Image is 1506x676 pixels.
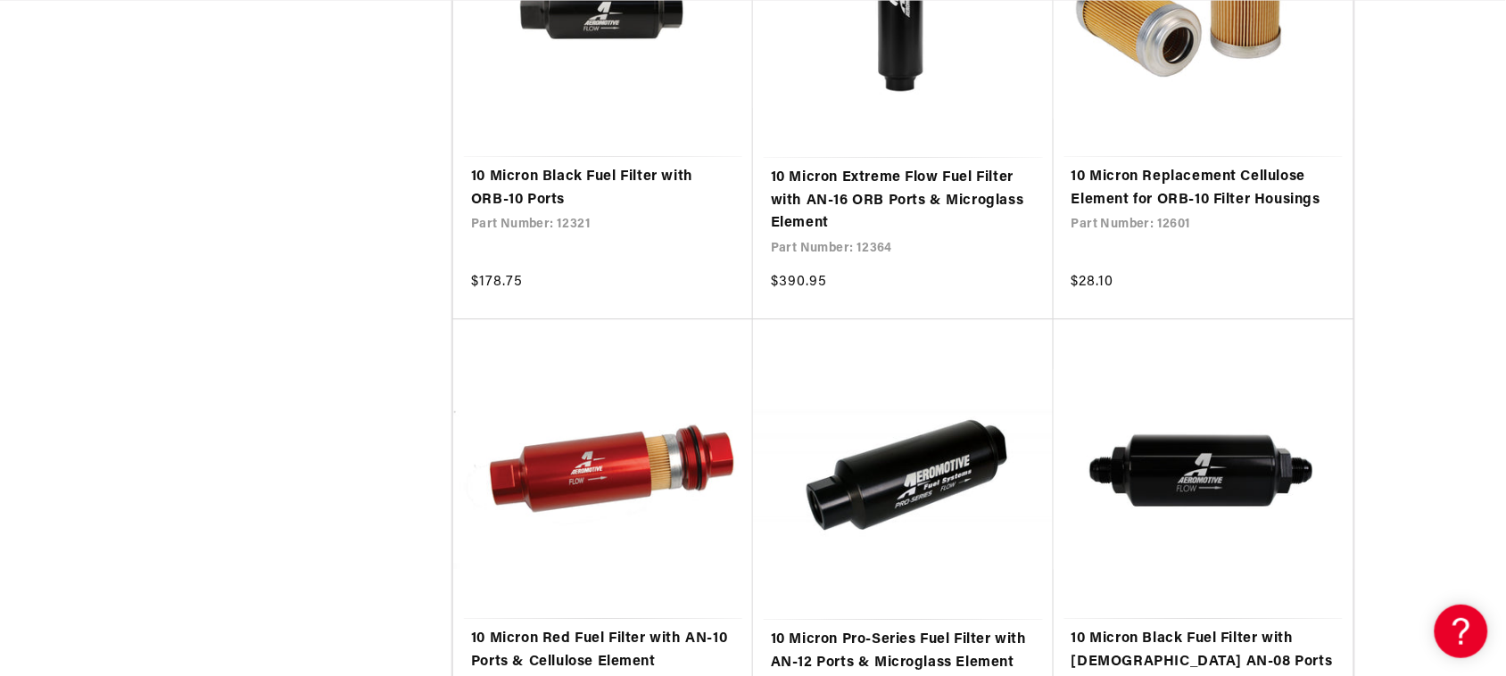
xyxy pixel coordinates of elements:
a: 10 Micron Extreme Flow Fuel Filter with AN-16 ORB Ports & Microglass Element [771,167,1036,235]
a: 10 Micron Replacement Cellulose Element for ORB-10 Filter Housings [1072,166,1336,211]
a: 10 Micron Black Fuel Filter with ORB-10 Ports [471,166,735,211]
a: 10 Micron Pro-Series Fuel Filter with AN-12 Ports & Microglass Element [771,629,1036,674]
a: 10 Micron Red Fuel Filter with AN-10 Ports & Cellulose Element [471,628,735,673]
